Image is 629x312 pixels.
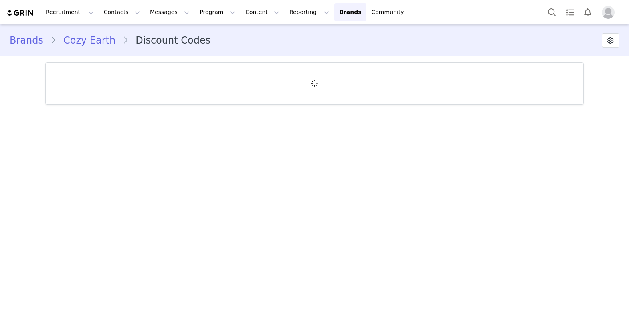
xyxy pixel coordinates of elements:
[6,9,34,17] img: grin logo
[41,3,99,21] button: Recruitment
[334,3,366,21] a: Brands
[602,6,615,19] img: placeholder-profile.jpg
[56,33,123,48] a: Cozy Earth
[285,3,334,21] button: Reporting
[579,3,597,21] button: Notifications
[543,3,561,21] button: Search
[195,3,240,21] button: Program
[241,3,284,21] button: Content
[10,33,50,48] a: Brands
[597,6,623,19] button: Profile
[45,62,584,105] article: Discount Code Groups
[99,3,145,21] button: Contacts
[145,3,194,21] button: Messages
[367,3,412,21] a: Community
[561,3,579,21] a: Tasks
